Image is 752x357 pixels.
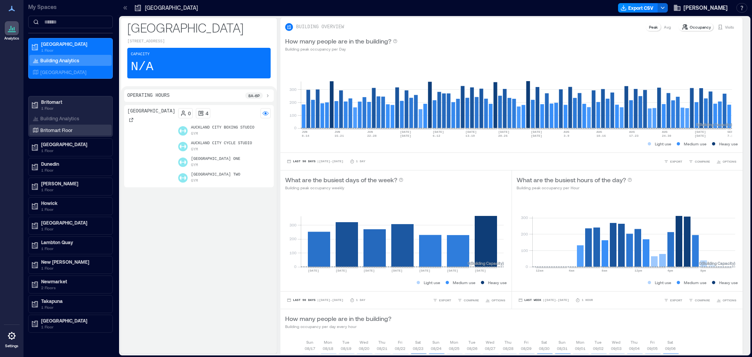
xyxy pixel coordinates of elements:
[127,108,175,114] p: [GEOGRAPHIC_DATA]
[486,339,494,345] p: Wed
[356,298,365,303] p: 1 Day
[618,3,658,13] button: Export CSV
[431,345,441,352] p: 08/24
[655,141,671,147] p: Light use
[690,24,711,30] p: Occupancy
[475,269,486,272] text: [DATE]
[611,345,622,352] p: 09/03
[647,345,658,352] p: 09/05
[191,140,252,147] p: Auckland City Cycle Studio
[289,113,296,118] tspan: 100
[40,69,87,75] p: [GEOGRAPHIC_DATA]
[667,339,673,345] p: Sat
[595,339,602,345] p: Tue
[191,125,254,131] p: Auckland City Boxing Studio
[323,345,333,352] p: 08/18
[363,269,375,272] text: [DATE]
[285,175,397,185] p: What are the busiest days of the week?
[695,159,710,164] span: COMPARE
[504,339,512,345] p: Thu
[433,134,440,138] text: 6-12
[296,24,344,30] p: BUILDING OVERVIEW
[127,38,271,45] p: [STREET_ADDRESS]
[575,345,586,352] p: 09/01
[531,130,542,134] text: [DATE]
[662,134,671,138] text: 24-30
[665,345,676,352] p: 09/06
[41,200,107,206] p: Howick
[131,59,154,75] p: N/A
[342,339,349,345] p: Tue
[695,298,710,303] span: COMPARE
[400,130,411,134] text: [DATE]
[670,159,682,164] span: EXPORT
[289,223,296,227] tspan: 300
[4,36,19,41] p: Analytics
[727,134,735,138] text: 7-13
[40,127,72,133] p: Britomart Floor
[684,279,707,286] p: Medium use
[41,167,107,173] p: 1 Floor
[41,141,107,147] p: [GEOGRAPHIC_DATA]
[127,92,170,99] p: Operating Hours
[289,87,296,92] tspan: 300
[453,279,475,286] p: Medium use
[612,339,620,345] p: Wed
[285,158,345,165] button: Last 90 Days |[DATE]-[DATE]
[341,345,351,352] p: 08/19
[285,46,398,52] p: Building peak occupancy per Day
[439,298,451,303] span: EXPORT
[188,110,191,116] p: 0
[662,296,684,304] button: EXPORT
[569,269,575,272] text: 4am
[289,236,296,241] tspan: 200
[557,345,568,352] p: 08/31
[395,345,405,352] p: 08/22
[488,279,507,286] p: Heavy use
[664,24,671,30] p: Avg
[41,324,107,330] p: 1 Floor
[715,158,738,165] button: OPTIONS
[285,185,403,191] p: Building peak occupancy weekly
[289,100,296,105] tspan: 200
[597,130,602,134] text: AUG
[723,298,736,303] span: OPTIONS
[597,134,606,138] text: 10-16
[41,259,107,265] p: New [PERSON_NAME]
[521,248,528,253] tspan: 100
[464,298,479,303] span: COMPARE
[467,345,477,352] p: 08/26
[285,323,391,330] p: Building occupancy per day every hour
[683,4,728,12] span: [PERSON_NAME]
[468,339,475,345] p: Tue
[662,130,668,134] text: AUG
[602,269,607,272] text: 8am
[582,298,593,303] p: 1 Hour
[684,141,707,147] p: Medium use
[41,239,107,245] p: Lambton Quay
[367,130,373,134] text: JUN
[41,285,107,291] p: 2 Floors
[191,162,198,169] p: Gym
[400,134,411,138] text: [DATE]
[131,51,150,58] p: Capacity
[41,187,107,193] p: 1 Floor
[191,178,198,184] p: Gym
[517,185,632,191] p: Building peak occupancy per Hour
[2,19,22,43] a: Analytics
[629,345,640,352] p: 09/04
[308,269,319,272] text: [DATE]
[41,47,107,53] p: 1 Floor
[719,141,738,147] p: Heavy use
[41,265,107,271] p: 1 Floor
[694,130,706,134] text: [DATE]
[431,296,453,304] button: EXPORT
[525,264,528,269] tspan: 0
[206,110,208,116] p: 4
[248,92,260,99] p: 8a - 6p
[517,175,626,185] p: What are the busiest hours of the day?
[28,3,113,11] p: My Spaces
[593,345,604,352] p: 09/02
[456,296,481,304] button: COMPARE
[450,339,458,345] p: Mon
